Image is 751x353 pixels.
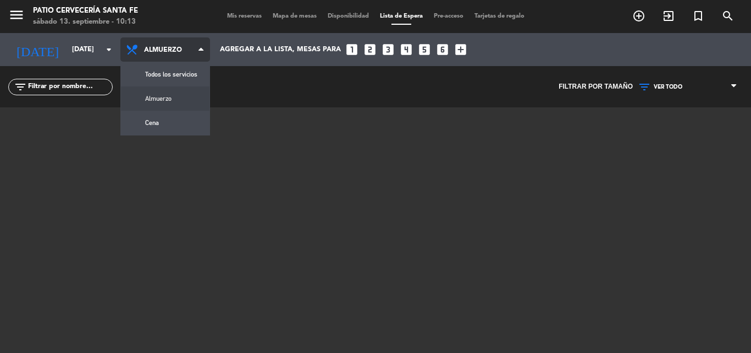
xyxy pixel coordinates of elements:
[27,81,112,93] input: Filtrar por nombre...
[220,46,341,53] span: Agregar a la lista, mesas para
[654,84,682,90] span: VER TODO
[345,42,359,57] i: looks_one
[417,42,432,57] i: looks_5
[381,42,395,57] i: looks_3
[435,42,450,57] i: looks_6
[8,37,67,62] i: [DATE]
[454,42,468,57] i: add_box
[8,7,25,27] button: menu
[8,7,25,23] i: menu
[144,40,196,61] span: Almuerzo
[559,82,633,93] span: Filtrar por tamaño
[692,9,705,23] i: turned_in_not
[374,13,428,19] span: Lista de Espera
[33,6,138,17] div: Patio Cervecería Santa Fe
[102,43,115,56] i: arrow_drop_down
[222,13,267,19] span: Mis reservas
[469,13,530,19] span: Tarjetas de regalo
[14,80,27,94] i: filter_list
[121,62,209,86] a: Todos los servicios
[721,9,735,23] i: search
[632,9,645,23] i: add_circle_outline
[33,17,138,28] div: sábado 13. septiembre - 10:13
[662,9,675,23] i: exit_to_app
[428,13,469,19] span: Pre-acceso
[399,42,413,57] i: looks_4
[121,86,209,111] a: Almuerzo
[121,111,209,135] a: Cena
[267,13,322,19] span: Mapa de mesas
[322,13,374,19] span: Disponibilidad
[363,42,377,57] i: looks_two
